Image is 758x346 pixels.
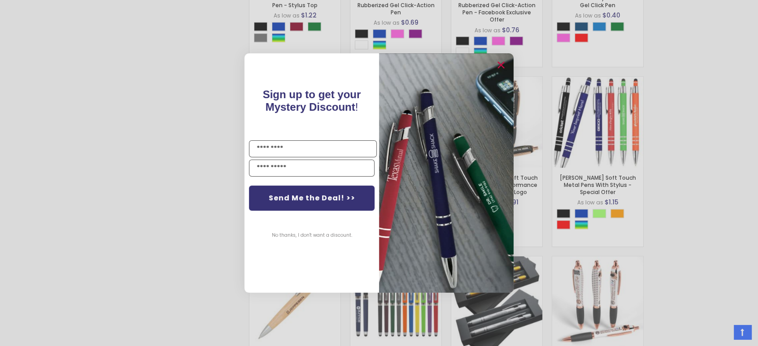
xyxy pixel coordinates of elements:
button: No thanks, I don't want a discount. [267,224,357,247]
span: ! [263,88,361,113]
button: Send Me the Deal! >> [249,186,375,211]
button: Close dialog [494,58,508,72]
span: Sign up to get your Mystery Discount [263,88,361,113]
iframe: Google Customer Reviews [684,322,758,346]
img: pop-up-image [379,53,514,292]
